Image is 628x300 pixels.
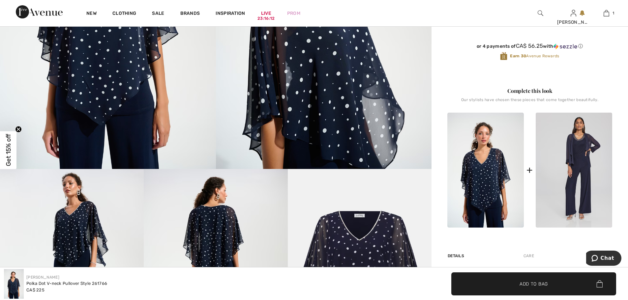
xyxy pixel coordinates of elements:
[604,9,609,17] img: My Bag
[26,287,45,292] span: CA$ 225
[590,9,622,17] a: 1
[520,280,548,287] span: Add to Bag
[447,113,524,228] img: Polka Dot V-Neck Pullover Style 261766
[447,250,466,262] div: Details
[518,250,540,262] div: Care
[592,250,612,262] div: Shipping
[510,54,526,58] strong: Earn 30
[516,42,543,49] span: CA$ 56.25
[112,11,136,17] a: Clothing
[571,9,576,17] img: My Info
[152,11,164,17] a: Sale
[447,97,612,107] div: Our stylists have chosen these pieces that come together beautifully.
[257,15,275,22] div: 23:16:12
[526,163,533,177] div: +
[557,19,589,26] div: [PERSON_NAME]
[500,52,507,61] img: Avenue Rewards
[180,11,200,17] a: Brands
[15,126,22,132] button: Close teaser
[16,5,63,18] img: 1ère Avenue
[287,10,300,17] a: Prom
[447,267,612,296] div: Introducing a chic and versatile piece from [PERSON_NAME], this pullover style top features a rel...
[571,10,576,16] a: Sign In
[536,113,612,228] img: High-Waisted Casual Trousers Style 221340
[447,87,612,95] div: Complete this look
[86,11,97,17] a: New
[586,251,621,267] iframe: Opens a widget where you can chat to one of our agents
[216,11,245,17] span: Inspiration
[447,43,612,52] div: or 4 payments ofCA$ 56.25withSezzle Click to learn more about Sezzle
[553,43,577,49] img: Sezzle
[261,10,271,17] a: Live23:16:12
[510,53,559,59] span: Avenue Rewards
[5,134,12,166] span: Get 15% off
[447,43,612,49] div: or 4 payments of with
[596,280,603,287] img: Bag.svg
[4,269,24,299] img: Polka Dot V-Neck Pullover Style 261766
[613,10,614,16] span: 1
[26,275,59,280] a: [PERSON_NAME]
[451,272,616,295] button: Add to Bag
[26,280,107,287] div: Polka Dot V-neck Pullover Style 261766
[538,9,543,17] img: search the website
